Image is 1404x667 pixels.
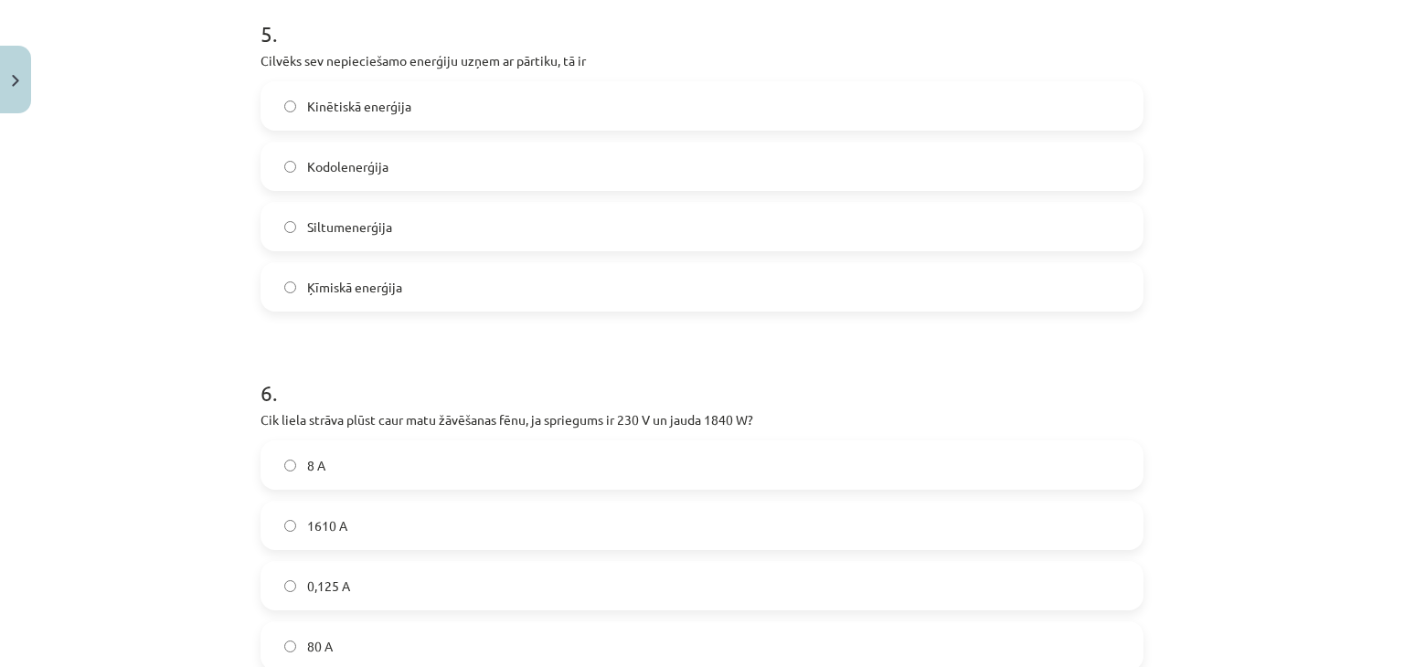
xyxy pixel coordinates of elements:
input: 1610 A [284,520,296,532]
p: Cik liela strāva plūst caur matu žāvēšanas fēnu, ja spriegums ir 230 V un jauda 1840 W? [261,410,1143,429]
input: 8 A [284,460,296,471]
span: 0,125 A [307,577,350,596]
input: Siltumenerģija [284,221,296,233]
span: 1610 A [307,516,347,535]
span: Siltumenerģija [307,217,392,237]
span: Kodolenerģija [307,157,388,176]
span: Ķīmiskā enerģija [307,278,402,297]
span: 80 A [307,637,333,656]
span: Kinētiskā enerģija [307,97,411,116]
p: Cilvēks sev nepieciešamo enerģiju uzņem ar pārtiku, tā ir [261,51,1143,70]
input: 80 A [284,641,296,652]
span: 8 A [307,456,325,475]
h1: 6 . [261,348,1143,405]
input: 0,125 A [284,580,296,592]
input: Kodolenerģija [284,161,296,173]
img: icon-close-lesson-0947bae3869378f0d4975bcd49f059093ad1ed9edebbc8119c70593378902aed.svg [12,75,19,87]
input: Kinētiskā enerģija [284,101,296,112]
input: Ķīmiskā enerģija [284,281,296,293]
